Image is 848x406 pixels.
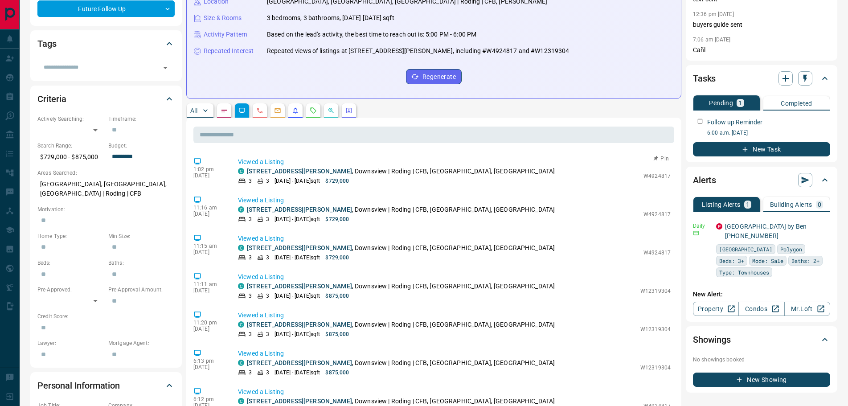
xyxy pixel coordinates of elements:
[693,71,716,86] h2: Tasks
[249,330,252,338] p: 3
[108,142,175,150] p: Budget:
[37,150,104,164] p: $729,000 - $875,000
[643,172,671,180] p: W4924817
[266,330,269,338] p: 3
[238,360,244,366] div: condos.ca
[325,369,349,377] p: $875,000
[247,167,555,176] p: , Downsview | Roding | CFB, [GEOGRAPHIC_DATA], [GEOGRAPHIC_DATA]
[238,283,244,289] div: condos.ca
[784,302,830,316] a: Mr.Loft
[238,321,244,328] div: condos.ca
[643,249,671,257] p: W4924817
[693,142,830,156] button: New Task
[37,92,66,106] h2: Criteria
[204,30,247,39] p: Activity Pattern
[193,287,225,294] p: [DATE]
[738,302,784,316] a: Condos
[204,46,254,56] p: Repeated Interest
[37,259,104,267] p: Beds:
[266,292,269,300] p: 3
[267,46,569,56] p: Repeated views of listings at [STREET_ADDRESS][PERSON_NAME], including #W4924817 and #W12319304
[249,254,252,262] p: 3
[247,398,352,405] a: [STREET_ADDRESS][PERSON_NAME]
[247,359,352,366] a: [STREET_ADDRESS][PERSON_NAME]
[693,37,731,43] p: 7:06 am [DATE]
[266,369,269,377] p: 3
[693,222,711,230] p: Daily
[693,302,739,316] a: Property
[719,245,772,254] span: [GEOGRAPHIC_DATA]
[37,339,104,347] p: Lawyer:
[37,286,104,294] p: Pre-Approved:
[193,205,225,211] p: 11:16 am
[709,100,733,106] p: Pending
[193,364,225,370] p: [DATE]
[108,286,175,294] p: Pre-Approval Amount:
[37,37,56,51] h2: Tags
[249,369,252,377] p: 3
[37,115,104,123] p: Actively Searching:
[266,215,269,223] p: 3
[238,387,671,397] p: Viewed a Listing
[37,142,104,150] p: Search Range:
[256,107,263,114] svg: Calls
[238,234,671,243] p: Viewed a Listing
[693,11,734,17] p: 12:36 pm [DATE]
[247,205,555,214] p: , Downsview | Roding | CFB, [GEOGRAPHIC_DATA], [GEOGRAPHIC_DATA]
[193,249,225,255] p: [DATE]
[738,100,742,106] p: 1
[693,68,830,89] div: Tasks
[746,201,750,208] p: 1
[193,166,225,172] p: 1:02 pm
[693,356,830,364] p: No showings booked
[274,177,320,185] p: [DATE] - [DATE] sqft
[193,396,225,402] p: 6:12 pm
[274,369,320,377] p: [DATE] - [DATE] sqft
[325,330,349,338] p: $875,000
[249,177,252,185] p: 3
[648,155,674,163] button: Pin
[266,177,269,185] p: 3
[693,169,830,191] div: Alerts
[193,211,225,217] p: [DATE]
[693,230,699,236] svg: Email
[266,254,269,262] p: 3
[791,256,819,265] span: Baths: 2+
[274,292,320,300] p: [DATE] - [DATE] sqft
[238,196,671,205] p: Viewed a Listing
[725,223,807,239] a: [GEOGRAPHIC_DATA] by Ben [PHONE_NUMBER]
[292,107,299,114] svg: Listing Alerts
[247,358,555,368] p: , Downsview | Roding | CFB, [GEOGRAPHIC_DATA], [GEOGRAPHIC_DATA]
[190,107,197,114] p: All
[247,321,352,328] a: [STREET_ADDRESS][PERSON_NAME]
[818,201,821,208] p: 0
[37,375,175,396] div: Personal Information
[238,272,671,282] p: Viewed a Listing
[693,173,716,187] h2: Alerts
[247,244,352,251] a: [STREET_ADDRESS][PERSON_NAME]
[238,311,671,320] p: Viewed a Listing
[249,215,252,223] p: 3
[108,115,175,123] p: Timeframe:
[247,282,555,291] p: , Downsview | Roding | CFB, [GEOGRAPHIC_DATA], [GEOGRAPHIC_DATA]
[274,215,320,223] p: [DATE] - [DATE] sqft
[781,100,812,107] p: Completed
[238,206,244,213] div: condos.ca
[193,358,225,364] p: 6:13 pm
[328,107,335,114] svg: Opportunities
[37,232,104,240] p: Home Type:
[702,201,741,208] p: Listing Alerts
[325,292,349,300] p: $875,000
[325,254,349,262] p: $729,000
[37,33,175,54] div: Tags
[693,20,830,29] p: buyers guide sent
[108,259,175,267] p: Baths:
[345,107,352,114] svg: Agent Actions
[238,245,244,251] div: condos.ca
[247,243,555,253] p: , Downsview | Roding | CFB, [GEOGRAPHIC_DATA], [GEOGRAPHIC_DATA]
[780,245,802,254] span: Polygon
[247,168,352,175] a: [STREET_ADDRESS][PERSON_NAME]
[249,292,252,300] p: 3
[247,283,352,290] a: [STREET_ADDRESS][PERSON_NAME]
[274,107,281,114] svg: Emails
